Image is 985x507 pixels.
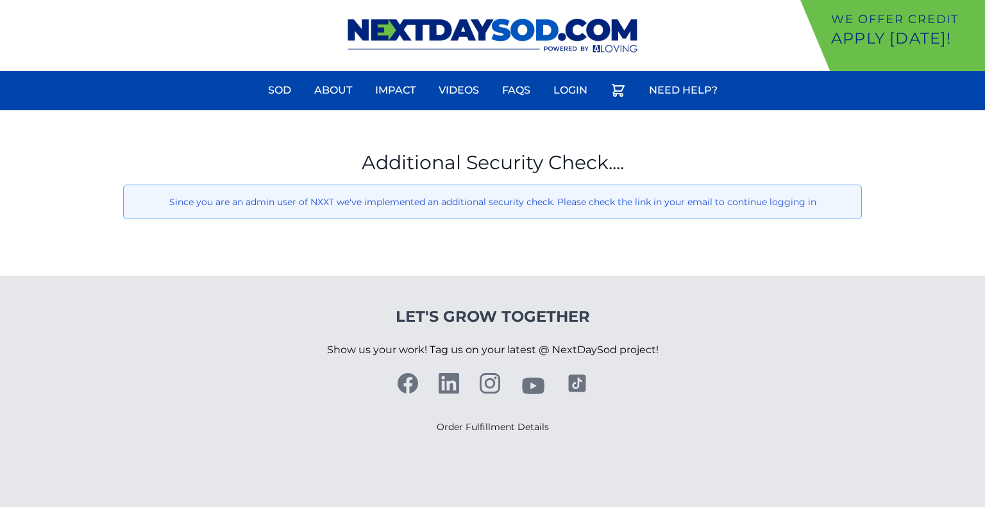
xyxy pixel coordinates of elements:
a: Impact [367,75,423,106]
h4: Let's Grow Together [327,306,659,327]
a: About [307,75,360,106]
p: Since you are an admin user of NXXT we've implemented an additional security check. Please check ... [134,195,851,208]
p: We offer Credit [831,10,980,28]
p: Apply [DATE]! [831,28,980,49]
a: FAQs [494,75,538,106]
a: Sod [260,75,299,106]
h1: Additional Security Check.... [123,151,862,174]
a: Need Help? [641,75,725,106]
a: Videos [431,75,487,106]
p: Show us your work! Tag us on your latest @ NextDaySod project! [327,327,659,373]
a: Order Fulfillment Details [437,421,549,433]
a: Login [546,75,595,106]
